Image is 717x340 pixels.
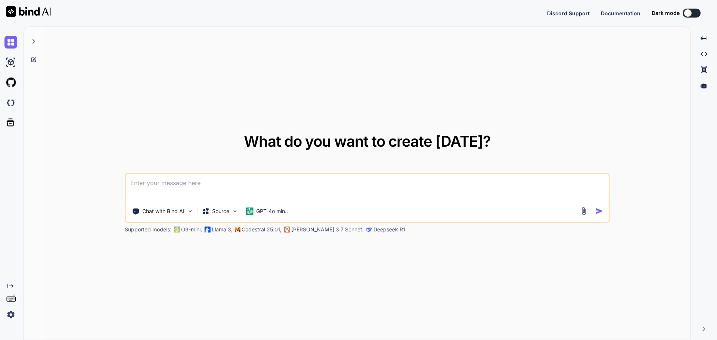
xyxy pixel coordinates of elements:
[580,207,588,215] img: attachment
[4,36,17,49] img: chat
[142,208,184,215] p: Chat with Bind AI
[212,226,233,233] p: Llama 3,
[4,56,17,69] img: ai-studio
[204,227,210,233] img: Llama2
[4,76,17,89] img: githubLight
[366,227,372,233] img: claude
[4,308,17,321] img: settings
[596,207,603,215] img: icon
[601,9,640,17] button: Documentation
[125,226,171,233] p: Supported models:
[244,132,491,150] span: What do you want to create [DATE]?
[652,9,680,17] span: Dark mode
[232,208,238,214] img: Pick Models
[174,227,180,233] img: GPT-4
[291,226,364,233] p: [PERSON_NAME] 3.7 Sonnet,
[284,227,290,233] img: claude
[181,226,202,233] p: O3-mini,
[246,208,253,215] img: GPT-4o mini
[187,208,193,214] img: Pick Tools
[547,9,590,17] button: Discord Support
[242,226,282,233] p: Codestral 25.01,
[6,6,51,17] img: Bind AI
[4,96,17,109] img: darkCloudIdeIcon
[547,10,590,16] span: Discord Support
[212,208,229,215] p: Source
[235,227,240,232] img: Mistral-AI
[601,10,640,16] span: Documentation
[256,208,288,215] p: GPT-4o min..
[373,226,405,233] p: Deepseek R1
